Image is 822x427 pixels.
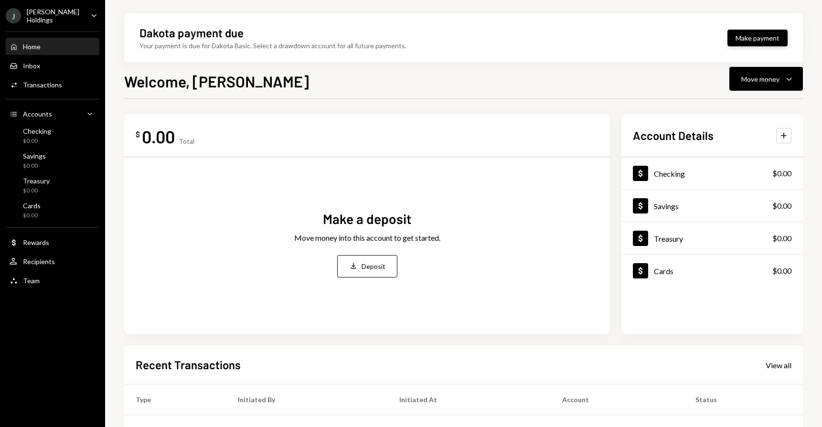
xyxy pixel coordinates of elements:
th: Account [551,384,684,415]
a: View all [766,360,791,370]
div: $0.00 [772,233,791,244]
a: Cards$0.00 [621,255,803,287]
a: Treasury$0.00 [621,222,803,254]
a: Inbox [6,57,99,74]
div: [PERSON_NAME] Holdings [27,8,83,24]
a: Treasury$0.00 [6,174,99,197]
div: Treasury [654,234,683,243]
div: Deposit [362,261,385,271]
div: Accounts [23,110,52,118]
div: View all [766,361,791,370]
div: $0.00 [23,162,46,170]
a: Transactions [6,76,99,93]
div: Home [23,43,41,51]
div: Recipients [23,257,55,266]
th: Initiated At [388,384,551,415]
div: Move money into this account to get started. [294,232,440,244]
div: Move money [741,74,779,84]
div: Savings [23,152,46,160]
div: Transactions [23,81,62,89]
div: $0.00 [772,200,791,212]
a: Cards$0.00 [6,199,99,222]
div: Make a deposit [323,210,411,228]
div: $0.00 [23,212,41,220]
div: Cards [23,202,41,210]
h2: Account Details [633,128,714,143]
th: Status [684,384,803,415]
div: $ [136,129,140,139]
h1: Welcome, [PERSON_NAME] [124,72,309,91]
button: Make payment [727,30,788,46]
a: Savings$0.00 [621,190,803,222]
th: Initiated By [226,384,388,415]
div: Checking [23,127,51,135]
div: Inbox [23,62,40,70]
div: Treasury [23,177,50,185]
a: Checking$0.00 [621,157,803,189]
div: Cards [654,267,673,276]
a: Home [6,38,99,55]
div: Savings [654,202,679,211]
div: $0.00 [23,137,51,145]
div: Rewards [23,238,49,246]
a: Accounts [6,105,99,122]
div: Dakota payment due [139,25,244,41]
button: Deposit [337,255,397,278]
h2: Recent Transactions [136,357,241,373]
th: Type [124,384,226,415]
div: Your payment is due for Dakota Basic. Select a drawdown account for all future payments. [139,41,406,51]
div: Total [179,137,194,145]
div: J [6,8,21,23]
div: $0.00 [23,187,50,195]
div: Team [23,277,40,285]
div: Checking [654,169,685,178]
a: Rewards [6,234,99,251]
button: Move money [729,67,803,91]
a: Team [6,272,99,289]
div: $0.00 [772,265,791,277]
div: $0.00 [772,168,791,179]
a: Recipients [6,253,99,270]
a: Checking$0.00 [6,124,99,147]
a: Savings$0.00 [6,149,99,172]
div: 0.00 [142,126,175,147]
